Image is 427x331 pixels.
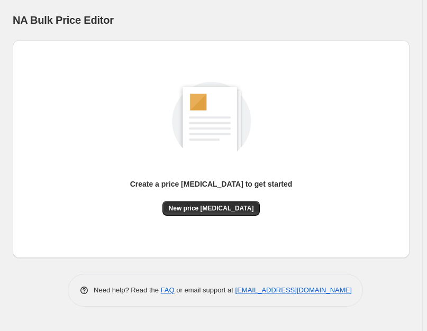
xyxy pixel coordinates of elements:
span: NA Bulk Price Editor [13,14,114,26]
a: FAQ [161,286,175,294]
button: New price [MEDICAL_DATA] [162,201,260,216]
span: New price [MEDICAL_DATA] [169,204,254,213]
span: Need help? Read the [94,286,161,294]
span: or email support at [175,286,235,294]
a: [EMAIL_ADDRESS][DOMAIN_NAME] [235,286,352,294]
p: Create a price [MEDICAL_DATA] to get started [130,179,293,189]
